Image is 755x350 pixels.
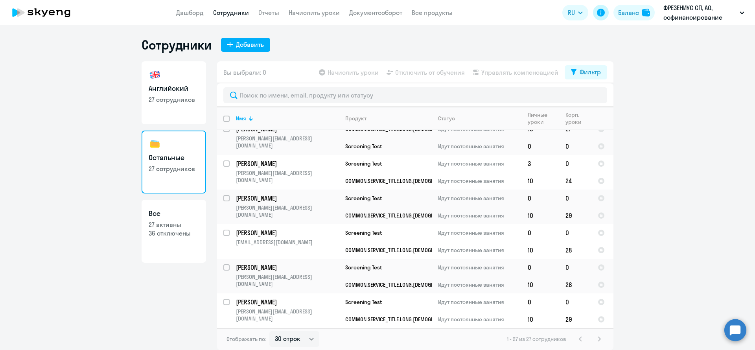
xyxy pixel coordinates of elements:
[345,247,463,254] span: COMMON.SERVICE_TITLE.LONG.[DEMOGRAPHIC_DATA]
[149,220,199,229] p: 27 активны
[149,95,199,104] p: 27 сотрудников
[559,241,591,259] td: 28
[559,155,591,172] td: 0
[613,5,655,20] button: Балансbalance
[236,239,339,246] p: [EMAIL_ADDRESS][DOMAIN_NAME]
[142,200,206,263] a: Все27 активны36 отключены
[236,194,339,218] a: [PERSON_NAME][PERSON_NAME][EMAIL_ADDRESS][DOMAIN_NAME]
[142,37,212,53] h1: Сотрудники
[521,276,559,293] td: 10
[521,311,559,328] td: 10
[349,9,402,17] a: Документооборот
[559,138,591,155] td: 0
[258,9,279,17] a: Отчеты
[521,207,559,224] td: 10
[438,212,521,219] p: Идут постоянные занятия
[213,9,249,17] a: Сотрудники
[236,263,339,287] a: [PERSON_NAME][PERSON_NAME][EMAIL_ADDRESS][DOMAIN_NAME]
[176,9,204,17] a: Дашборд
[236,204,339,218] p: [PERSON_NAME][EMAIL_ADDRESS][DOMAIN_NAME]
[521,190,559,207] td: 0
[438,160,521,167] p: Идут постоянные занятия
[568,8,575,17] span: RU
[236,298,339,322] a: [PERSON_NAME][PERSON_NAME][EMAIL_ADDRESS][DOMAIN_NAME]
[521,259,559,276] td: 0
[223,87,607,103] input: Поиск по имени, email, продукту или статусу
[528,111,559,125] div: Личные уроки
[412,9,453,17] a: Все продукты
[438,281,521,288] p: Идут постоянные занятия
[559,190,591,207] td: 0
[149,229,199,238] p: 36 отключены
[236,308,339,322] p: [PERSON_NAME][EMAIL_ADDRESS][DOMAIN_NAME]
[236,159,339,168] p: [PERSON_NAME]
[236,194,339,203] p: [PERSON_NAME]
[521,138,559,155] td: 0
[438,143,521,150] p: Идут постоянные занятия
[438,177,521,184] p: Идут постоянные занятия
[565,111,591,125] div: Корп. уроки
[521,172,559,190] td: 10
[345,143,382,150] span: Screening Test
[226,335,266,343] span: Отображать по:
[236,263,339,272] p: [PERSON_NAME]
[618,8,639,17] div: Баланс
[142,61,206,124] a: Английский27 сотрудников
[642,9,650,17] img: balance
[438,195,521,202] p: Идут постоянные занятия
[149,208,199,219] h3: Все
[521,293,559,311] td: 0
[559,276,591,293] td: 26
[149,68,161,81] img: english
[149,164,199,173] p: 27 сотрудников
[559,207,591,224] td: 29
[236,125,339,149] a: [PERSON_NAME][PERSON_NAME][EMAIL_ADDRESS][DOMAIN_NAME]
[345,298,382,306] span: Screening Test
[521,241,559,259] td: 10
[236,159,339,184] a: [PERSON_NAME][PERSON_NAME][EMAIL_ADDRESS][DOMAIN_NAME]
[438,247,521,254] p: Идут постоянные занятия
[507,335,566,343] span: 1 - 27 из 27 сотрудников
[559,172,591,190] td: 24
[221,38,270,52] button: Добавить
[438,115,455,122] div: Статус
[236,228,339,237] p: [PERSON_NAME]
[438,316,521,323] p: Идут постоянные занятия
[345,316,463,323] span: COMMON.SERVICE_TITLE.LONG.[DEMOGRAPHIC_DATA]
[236,115,246,122] div: Имя
[236,273,339,287] p: [PERSON_NAME][EMAIL_ADDRESS][DOMAIN_NAME]
[345,115,366,122] div: Продукт
[149,153,199,163] h3: Остальные
[345,212,463,219] span: COMMON.SERVICE_TITLE.LONG.[DEMOGRAPHIC_DATA]
[659,3,748,22] button: ФРЕЗЕНИУС СП, АО, софинансирование
[345,264,382,271] span: Screening Test
[149,138,161,150] img: others
[521,224,559,241] td: 0
[559,259,591,276] td: 0
[562,5,588,20] button: RU
[438,264,521,271] p: Идут постоянные занятия
[559,224,591,241] td: 0
[521,155,559,172] td: 3
[345,281,463,288] span: COMMON.SERVICE_TITLE.LONG.[DEMOGRAPHIC_DATA]
[236,40,264,49] div: Добавить
[438,298,521,306] p: Идут постоянные занятия
[223,68,266,77] span: Вы выбрали: 0
[580,67,601,77] div: Фильтр
[663,3,737,22] p: ФРЕЗЕНИУС СП, АО, софинансирование
[345,177,463,184] span: COMMON.SERVICE_TITLE.LONG.[DEMOGRAPHIC_DATA]
[345,195,382,202] span: Screening Test
[345,229,382,236] span: Screening Test
[236,298,339,306] p: [PERSON_NAME]
[565,65,607,79] button: Фильтр
[345,160,382,167] span: Screening Test
[236,135,339,149] p: [PERSON_NAME][EMAIL_ADDRESS][DOMAIN_NAME]
[236,228,339,246] a: [PERSON_NAME][EMAIL_ADDRESS][DOMAIN_NAME]
[142,131,206,193] a: Остальные27 сотрудников
[289,9,340,17] a: Начислить уроки
[559,311,591,328] td: 29
[438,229,521,236] p: Идут постоянные занятия
[149,83,199,94] h3: Английский
[236,169,339,184] p: [PERSON_NAME][EMAIL_ADDRESS][DOMAIN_NAME]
